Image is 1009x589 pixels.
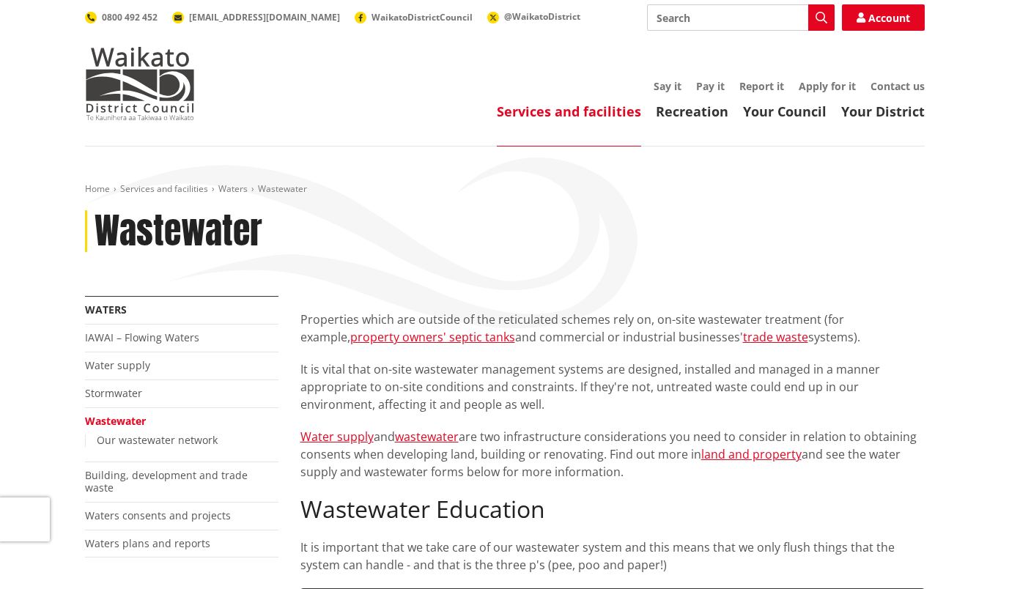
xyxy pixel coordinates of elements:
[654,79,681,93] a: Say it
[701,446,802,462] a: land and property
[85,47,195,120] img: Waikato District Council - Te Kaunihera aa Takiwaa o Waikato
[300,429,374,445] a: Water supply
[102,11,158,23] span: 0800 492 452
[355,11,473,23] a: WaikatoDistrictCouncil
[656,103,728,120] a: Recreation
[647,4,835,31] input: Search input
[85,182,110,195] a: Home
[871,79,925,93] a: Contact us
[85,330,199,344] a: IAWAI – Flowing Waters
[218,182,248,195] a: Waters
[85,303,127,316] a: Waters
[85,414,146,428] a: Wastewater
[504,10,580,23] span: @WaikatoDistrict
[85,386,142,400] a: Stormwater
[95,210,262,253] h1: Wastewater
[395,429,459,445] a: wastewater
[799,79,856,93] a: Apply for it
[841,103,925,120] a: Your District
[85,536,210,550] a: Waters plans and reports
[696,79,725,93] a: Pay it
[739,79,784,93] a: Report it
[97,433,218,447] a: Our wastewater network
[85,508,231,522] a: Waters consents and projects
[300,311,925,346] p: Properties which are outside of the reticulated schemes rely on, on-site wastewater treatment (fo...
[85,11,158,23] a: 0800 492 452
[300,495,925,523] h2: Wastewater Education
[300,428,925,481] p: and are two infrastructure considerations you need to consider in relation to obtaining consents ...
[172,11,340,23] a: [EMAIL_ADDRESS][DOMAIN_NAME]
[85,468,248,494] a: Building, development and trade waste
[258,182,307,195] span: Wastewater
[85,358,150,372] a: Water supply
[189,11,340,23] span: [EMAIL_ADDRESS][DOMAIN_NAME]
[300,360,925,413] p: It is vital that on-site wastewater management systems are designed, installed and managed in a m...
[842,4,925,31] a: Account
[350,329,515,345] a: property owners' septic tanks
[743,329,808,345] a: trade waste
[743,103,827,120] a: Your Council
[497,103,641,120] a: Services and facilities
[372,11,473,23] span: WaikatoDistrictCouncil
[487,10,580,23] a: @WaikatoDistrict
[300,538,925,574] p: It is important that we take care of our wastewater system and this means that we only flush thin...
[85,183,925,196] nav: breadcrumb
[120,182,208,195] a: Services and facilities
